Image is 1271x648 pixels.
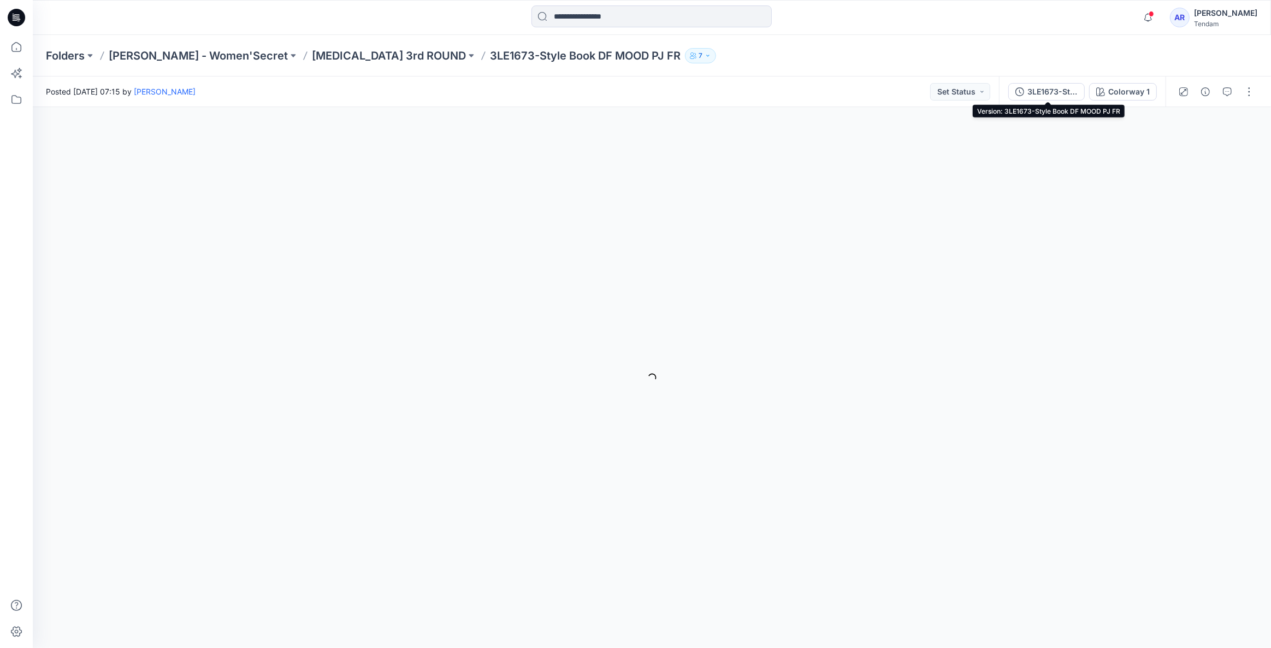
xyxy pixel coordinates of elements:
[1197,83,1214,101] button: Details
[134,87,196,96] a: [PERSON_NAME]
[1194,7,1257,20] div: [PERSON_NAME]
[109,48,288,63] a: [PERSON_NAME] - Women'Secret
[1170,8,1190,27] div: AR
[490,48,681,63] p: 3LE1673-Style Book DF MOOD PJ FR
[699,50,702,62] p: 7
[1108,86,1150,98] div: Colorway 1
[1194,20,1257,28] div: Tendam
[685,48,716,63] button: 7
[1089,83,1157,101] button: Colorway 1
[1008,83,1085,101] button: 3LE1673-Style Book DF MOOD PJ FR
[46,48,85,63] a: Folders
[46,86,196,97] span: Posted [DATE] 07:15 by
[1027,86,1078,98] div: 3LE1673-Style Book DF MOOD PJ FR
[312,48,466,63] a: [MEDICAL_DATA] 3rd ROUND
